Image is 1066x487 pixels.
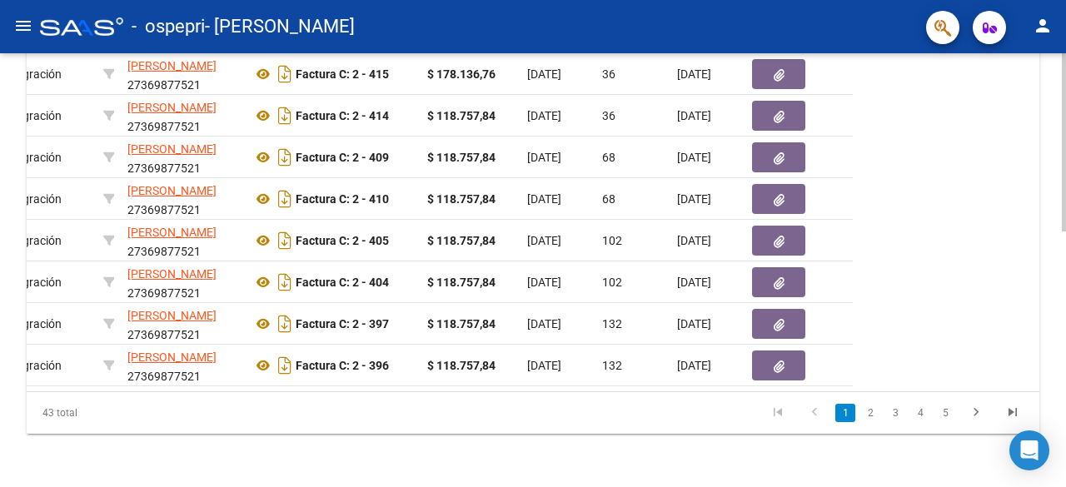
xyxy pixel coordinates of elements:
a: 3 [885,404,905,422]
strong: $ 118.757,84 [427,317,496,330]
i: Descargar documento [274,352,296,379]
strong: $ 118.757,84 [427,109,496,122]
span: 68 [602,192,615,206]
li: page 5 [933,399,958,427]
strong: Factura C: 2 - 414 [296,109,389,122]
div: 27369877521 [127,348,239,383]
strong: $ 118.757,84 [427,151,496,164]
span: [PERSON_NAME] [127,101,217,114]
span: [DATE] [677,192,711,206]
strong: $ 118.757,84 [427,192,496,206]
span: [DATE] [527,317,561,330]
span: [DATE] [527,109,561,122]
i: Descargar documento [274,269,296,296]
strong: $ 118.757,84 [427,276,496,289]
span: 36 [602,67,615,81]
span: [DATE] [677,109,711,122]
strong: $ 118.757,84 [427,359,496,372]
a: 4 [910,404,930,422]
div: 27369877521 [127,181,239,216]
span: [PERSON_NAME] [127,226,217,239]
a: 5 [935,404,955,422]
span: [DATE] [527,151,561,164]
i: Descargar documento [274,102,296,129]
a: go to next page [960,404,992,422]
span: [PERSON_NAME] [127,59,217,72]
div: 27369877521 [127,57,239,92]
strong: Factura C: 2 - 405 [296,234,389,247]
strong: Factura C: 2 - 396 [296,359,389,372]
li: page 1 [833,399,858,427]
strong: Factura C: 2 - 397 [296,317,389,330]
span: [DATE] [677,67,711,81]
strong: $ 118.757,84 [427,234,496,247]
div: 27369877521 [127,98,239,133]
span: [PERSON_NAME] [127,309,217,322]
a: go to last page [997,404,1029,422]
a: go to previous page [799,404,830,422]
span: [DATE] [527,67,561,81]
span: 102 [602,234,622,247]
span: [DATE] [677,151,711,164]
span: - ospepri [132,8,205,45]
mat-icon: menu [13,16,33,36]
li: page 4 [908,399,933,427]
span: [PERSON_NAME] [127,184,217,197]
i: Descargar documento [274,61,296,87]
i: Descargar documento [274,227,296,254]
span: 132 [602,317,622,330]
strong: $ 178.136,76 [427,67,496,81]
span: [DATE] [527,192,561,206]
span: 36 [602,109,615,122]
a: 2 [860,404,880,422]
div: Open Intercom Messenger [1009,430,1049,470]
i: Descargar documento [274,186,296,212]
strong: Factura C: 2 - 404 [296,276,389,289]
span: [DATE] [527,276,561,289]
div: 27369877521 [127,265,239,300]
i: Descargar documento [274,311,296,337]
span: [DATE] [677,276,711,289]
span: [DATE] [527,359,561,372]
span: [DATE] [527,234,561,247]
a: go to first page [762,404,794,422]
mat-icon: person [1033,16,1053,36]
a: 1 [835,404,855,422]
span: 132 [602,359,622,372]
span: 68 [602,151,615,164]
div: 27369877521 [127,306,239,341]
span: [DATE] [677,234,711,247]
strong: Factura C: 2 - 415 [296,67,389,81]
strong: Factura C: 2 - 409 [296,151,389,164]
i: Descargar documento [274,144,296,171]
strong: Factura C: 2 - 410 [296,192,389,206]
span: [PERSON_NAME] [127,350,217,364]
li: page 2 [858,399,883,427]
span: [PERSON_NAME] [127,267,217,281]
div: 27369877521 [127,223,239,258]
div: 43 total [27,392,227,434]
div: 27369877521 [127,140,239,175]
span: 102 [602,276,622,289]
span: [DATE] [677,359,711,372]
li: page 3 [883,399,908,427]
span: [DATE] [677,317,711,330]
span: - [PERSON_NAME] [205,8,355,45]
span: [PERSON_NAME] [127,142,217,156]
